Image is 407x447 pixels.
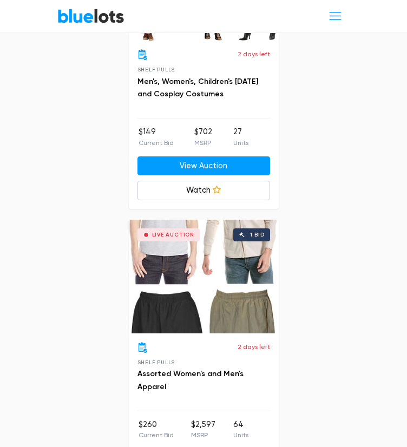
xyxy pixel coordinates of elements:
[191,419,215,441] li: $2,597
[233,419,248,441] li: 64
[233,430,248,440] p: Units
[129,220,279,333] a: Live Auction 1 bid
[139,419,174,441] li: $260
[137,359,175,365] span: Shelf Pulls
[191,430,215,440] p: MSRP
[250,232,265,238] div: 1 bid
[57,8,124,24] a: BlueLots
[194,126,212,148] li: $702
[137,67,175,73] span: Shelf Pulls
[137,156,270,176] a: View Auction
[139,126,174,148] li: $149
[194,138,212,148] p: MSRP
[233,126,248,148] li: 27
[139,138,174,148] p: Current Bid
[137,77,258,99] a: Men's, Women's, Children's [DATE] and Cosplay Costumes
[238,49,270,59] p: 2 days left
[238,342,270,352] p: 2 days left
[321,6,350,26] button: Toggle navigation
[137,369,244,391] a: Assorted Women's and Men's Apparel
[137,181,270,200] a: Watch
[152,232,195,238] div: Live Auction
[233,138,248,148] p: Units
[139,430,174,440] p: Current Bid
